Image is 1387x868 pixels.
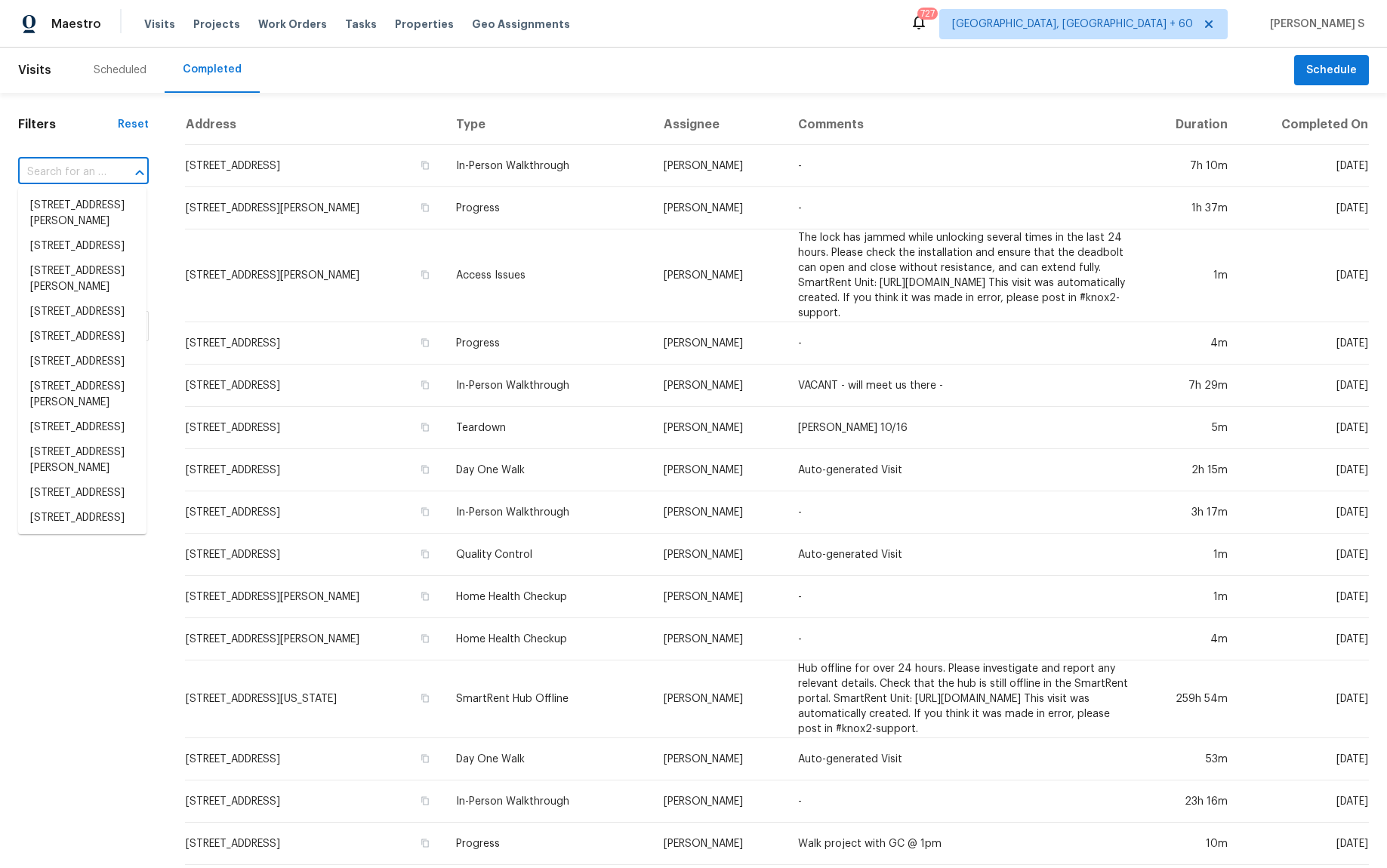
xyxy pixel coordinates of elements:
li: [STREET_ADDRESS][PERSON_NAME] [18,259,146,300]
td: [STREET_ADDRESS] [185,491,444,534]
td: Teardown [444,407,652,449]
span: Tasks [345,19,377,29]
td: 3h 17m [1141,491,1240,534]
li: [STREET_ADDRESS][PERSON_NAME] [18,440,146,481]
th: Address [185,105,444,145]
td: [DATE] [1240,365,1369,407]
td: Progress [444,187,652,229]
td: [PERSON_NAME] [652,618,786,660]
td: Home Health Checkup [444,576,652,618]
td: [DATE] [1240,823,1369,865]
td: VACANT - will meet us there - [786,365,1141,407]
td: Access Issues [444,229,652,322]
td: [STREET_ADDRESS] [185,823,444,865]
button: Close [129,162,150,183]
div: Scheduled [94,63,146,78]
button: Copy Address [418,836,432,850]
td: [STREET_ADDRESS] [185,780,444,823]
button: Copy Address [418,547,432,561]
td: [DATE] [1240,660,1369,738]
button: Copy Address [418,794,432,808]
td: 5m [1141,407,1240,449]
td: In-Person Walkthrough [444,491,652,534]
td: [STREET_ADDRESS][PERSON_NAME] [185,229,444,322]
h1: Filters [18,117,118,132]
li: [STREET_ADDRESS] [18,234,146,259]
button: Copy Address [418,268,432,282]
td: 23h 16m [1141,780,1240,823]
th: Comments [786,105,1141,145]
span: Maestro [51,17,101,32]
th: Completed On [1240,105,1369,145]
td: Auto-generated Visit [786,534,1141,576]
td: 10m [1141,823,1240,865]
td: [STREET_ADDRESS][PERSON_NAME] [185,618,444,660]
td: [PERSON_NAME] [652,576,786,618]
td: [STREET_ADDRESS] [185,534,444,576]
span: [PERSON_NAME] S [1264,17,1364,32]
div: Completed [183,62,242,77]
td: 53m [1141,738,1240,780]
li: [STREET_ADDRESS] [18,300,146,325]
td: Progress [444,322,652,365]
li: [STREET_ADDRESS] [18,531,146,556]
button: Schedule [1294,55,1369,86]
td: - [786,491,1141,534]
button: Copy Address [418,159,432,172]
td: Day One Walk [444,449,652,491]
li: [STREET_ADDRESS][PERSON_NAME] [18,374,146,415]
td: 4m [1141,322,1240,365]
td: In-Person Walkthrough [444,365,652,407]
td: - [786,576,1141,618]
span: Visits [18,54,51,87]
td: [DATE] [1240,145,1369,187]
td: Hub offline for over 24 hours. Please investigate and report any relevant details. Check that the... [786,660,1141,738]
span: Work Orders [258,17,327,32]
button: Copy Address [418,336,432,349]
button: Copy Address [418,632,432,645]
td: [PERSON_NAME] [652,145,786,187]
span: Projects [193,17,240,32]
button: Copy Address [418,691,432,705]
td: Auto-generated Visit [786,738,1141,780]
li: [STREET_ADDRESS] [18,325,146,349]
td: - [786,145,1141,187]
td: [DATE] [1240,576,1369,618]
td: [STREET_ADDRESS] [185,449,444,491]
td: [PERSON_NAME] [652,365,786,407]
span: Properties [395,17,454,32]
td: [STREET_ADDRESS] [185,738,444,780]
td: - [786,187,1141,229]
td: - [786,780,1141,823]
th: Duration [1141,105,1240,145]
td: 4m [1141,618,1240,660]
td: Day One Walk [444,738,652,780]
button: Copy Address [418,420,432,434]
td: - [786,618,1141,660]
td: [PERSON_NAME] [652,738,786,780]
td: [STREET_ADDRESS] [185,145,444,187]
td: 1m [1141,229,1240,322]
td: In-Person Walkthrough [444,145,652,187]
td: [DATE] [1240,780,1369,823]
li: [STREET_ADDRESS] [18,481,146,506]
td: [PERSON_NAME] [652,780,786,823]
td: [PERSON_NAME] [652,187,786,229]
td: [PERSON_NAME] 10/16 [786,407,1141,449]
td: Home Health Checkup [444,618,652,660]
th: Type [444,105,652,145]
td: SmartRent Hub Offline [444,660,652,738]
td: [DATE] [1240,618,1369,660]
input: Search for an address... [18,161,106,184]
li: [STREET_ADDRESS] [18,349,146,374]
button: Copy Address [418,378,432,392]
td: [PERSON_NAME] [652,449,786,491]
td: 2h 15m [1141,449,1240,491]
td: [PERSON_NAME] [652,407,786,449]
td: 7h 10m [1141,145,1240,187]
div: Reset [118,117,149,132]
td: [PERSON_NAME] [652,322,786,365]
span: Geo Assignments [472,17,570,32]
td: [DATE] [1240,738,1369,780]
li: [STREET_ADDRESS] [18,506,146,531]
